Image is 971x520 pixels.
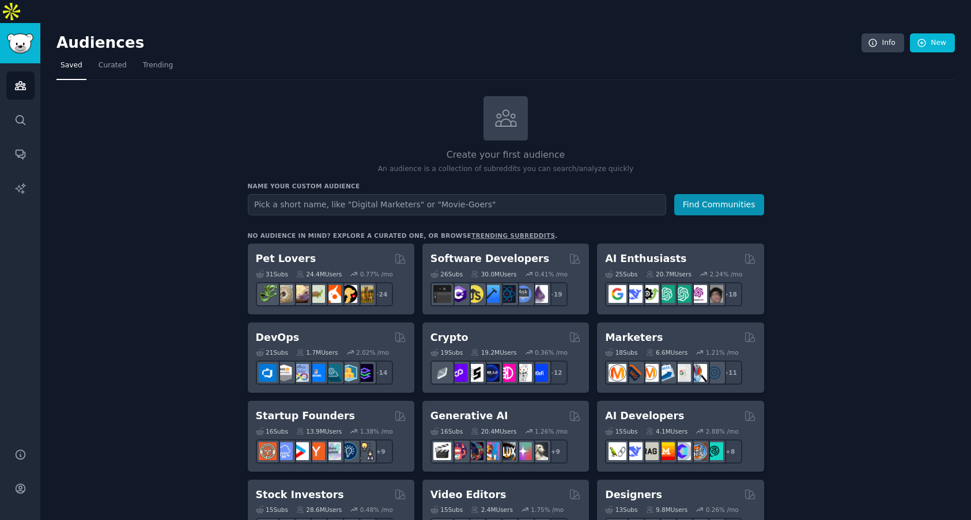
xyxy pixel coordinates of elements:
img: sdforall [482,442,500,460]
h2: Create your first audience [248,148,764,162]
img: elixir [530,285,548,303]
img: OnlineMarketing [705,364,723,382]
img: reactnative [498,285,516,303]
div: 13.9M Users [296,427,342,435]
h2: DevOps [256,331,300,345]
img: ethstaker [466,364,483,382]
h2: Video Editors [430,488,507,502]
img: llmops [689,442,707,460]
img: GummySearch logo [7,33,33,54]
div: 6.6M Users [646,348,688,356]
div: 24.4M Users [296,270,342,278]
a: Saved [56,56,86,80]
img: GoogleGeminiAI [609,285,626,303]
div: No audience in mind? Explore a curated one, or browse . [248,231,558,240]
div: 19 Sub s [430,348,463,356]
button: Find Communities [674,194,764,215]
div: 16 Sub s [430,427,463,435]
div: 0.36 % /mo [535,348,568,356]
div: + 9 [543,439,568,464]
h2: Stock Investors [256,488,344,502]
a: Trending [139,56,177,80]
div: 25 Sub s [605,270,637,278]
h2: AI Developers [605,409,684,423]
span: Saved [61,60,82,71]
a: Info [862,33,904,53]
div: 0.41 % /mo [535,270,568,278]
img: DeepSeek [625,442,643,460]
img: ycombinator [307,442,325,460]
div: 1.38 % /mo [360,427,393,435]
div: 1.7M Users [296,348,338,356]
img: chatgpt_promptDesign [657,285,675,303]
div: 4.1M Users [646,427,688,435]
img: 0xPolygon [449,364,467,382]
p: An audience is a collection of subreddits you can search/analyze quickly [248,164,764,174]
div: + 19 [543,282,568,306]
h3: Name your custom audience [248,182,764,190]
h2: AI Enthusiasts [605,252,686,266]
img: cockatiel [323,285,341,303]
img: AIDevelopersSociety [705,442,723,460]
img: learnjavascript [466,285,483,303]
img: csharp [449,285,467,303]
h2: Audiences [56,34,862,52]
div: 2.02 % /mo [356,348,389,356]
span: Trending [143,60,173,71]
img: dogbreed [356,285,373,303]
div: + 24 [369,282,393,306]
div: 2.88 % /mo [706,427,739,435]
img: defiblockchain [498,364,516,382]
img: FluxAI [498,442,516,460]
div: 9.8M Users [646,506,688,514]
div: 19.2M Users [471,348,516,356]
img: Docker_DevOps [291,364,309,382]
img: AskMarketing [641,364,659,382]
div: 0.77 % /mo [360,270,393,278]
input: Pick a short name, like "Digital Marketers" or "Movie-Goers" [248,194,666,215]
img: MarketingResearch [689,364,707,382]
div: 15 Sub s [256,506,288,514]
div: + 12 [543,360,568,385]
img: deepdream [466,442,483,460]
img: MistralAI [657,442,675,460]
div: 13 Sub s [605,506,637,514]
img: herpetology [259,285,277,303]
img: OpenSourceAI [673,442,691,460]
a: Curated [95,56,131,80]
div: + 9 [369,439,393,464]
img: indiehackers [323,442,341,460]
div: 0.48 % /mo [360,506,393,514]
img: Emailmarketing [657,364,675,382]
div: 28.6M Users [296,506,342,514]
img: AItoolsCatalog [641,285,659,303]
span: Curated [99,60,127,71]
div: 20.7M Users [646,270,692,278]
h2: Designers [605,488,662,502]
img: CryptoNews [514,364,532,382]
img: growmybusiness [356,442,373,460]
img: web3 [482,364,500,382]
img: defi_ [530,364,548,382]
a: New [910,33,955,53]
div: 26 Sub s [430,270,463,278]
img: starryai [514,442,532,460]
div: 31 Sub s [256,270,288,278]
img: startup [291,442,309,460]
img: PlatformEngineers [356,364,373,382]
div: 1.26 % /mo [535,427,568,435]
div: 18 Sub s [605,348,637,356]
img: AskComputerScience [514,285,532,303]
img: azuredevops [259,364,277,382]
img: ethfinance [433,364,451,382]
h2: Software Developers [430,252,549,266]
img: ballpython [275,285,293,303]
img: turtle [307,285,325,303]
div: 16 Sub s [256,427,288,435]
img: DevOpsLinks [307,364,325,382]
div: + 18 [718,282,742,306]
a: trending subreddits [471,232,555,239]
img: leopardgeckos [291,285,309,303]
img: aws_cdk [339,364,357,382]
div: 0.26 % /mo [706,506,739,514]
